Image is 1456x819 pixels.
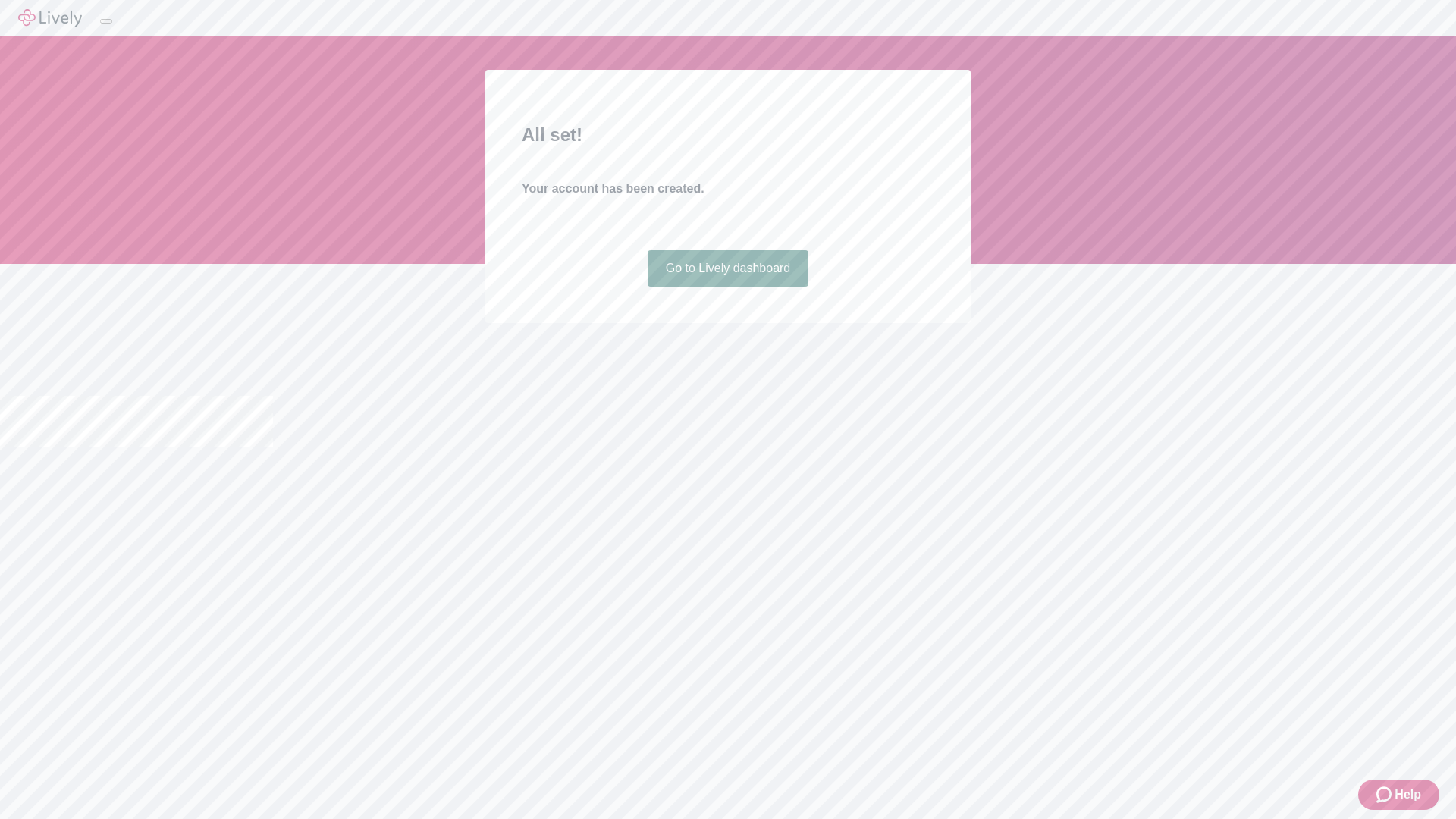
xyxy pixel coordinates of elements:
[1395,786,1421,804] span: Help
[1376,786,1395,804] svg: Zendesk support icon
[522,180,934,198] h4: Your account has been created.
[1358,780,1439,810] button: Zendesk support iconHelp
[522,121,934,149] h2: All set!
[18,9,82,27] img: Lively
[648,250,809,287] a: Go to Lively dashboard
[100,19,112,24] button: Log out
